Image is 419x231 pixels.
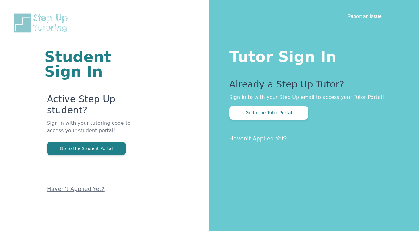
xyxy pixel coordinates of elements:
a: Go to the Tutor Portal [229,110,308,115]
p: Already a Step Up Tutor? [229,79,394,94]
p: Sign in with your tutoring code to access your student portal! [47,120,135,142]
button: Go to the Student Portal [47,142,126,155]
p: Sign in to with your Step Up email to access your Tutor Portal! [229,94,394,101]
h1: Student Sign In [44,49,135,79]
p: Active Step Up student? [47,94,135,120]
img: Step Up Tutoring horizontal logo [12,12,72,34]
a: Haven't Applied Yet? [47,186,105,192]
a: Haven't Applied Yet? [229,135,287,142]
a: Report an Issue [347,13,382,19]
h1: Tutor Sign In [229,47,394,64]
button: Go to the Tutor Portal [229,106,308,120]
a: Go to the Student Portal [47,145,126,151]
